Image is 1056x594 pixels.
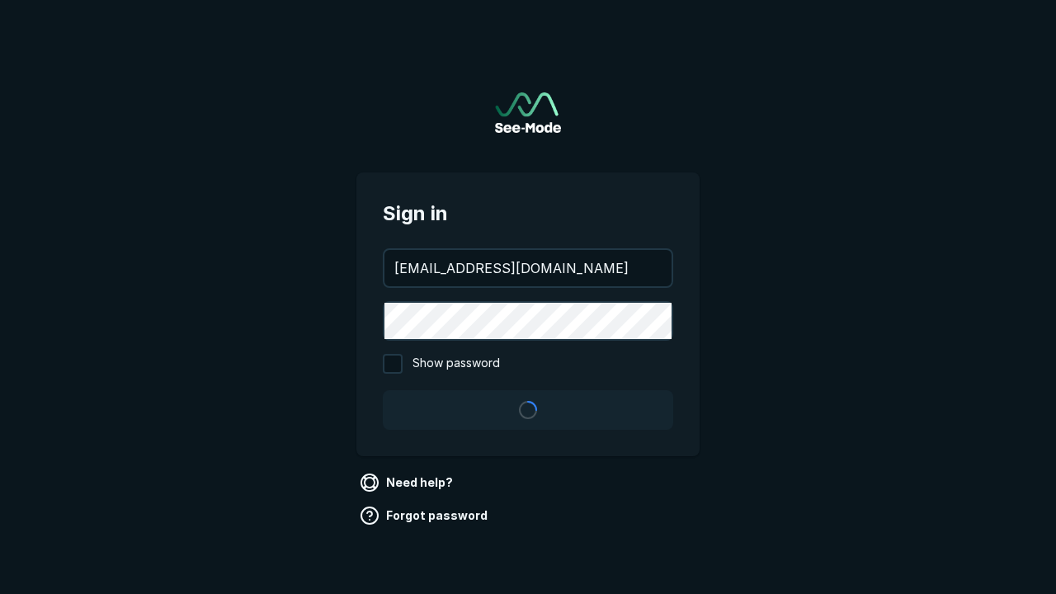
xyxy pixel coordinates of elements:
span: Sign in [383,199,673,229]
a: Go to sign in [495,92,561,133]
img: See-Mode Logo [495,92,561,133]
a: Need help? [356,469,460,496]
a: Forgot password [356,502,494,529]
input: your@email.com [384,250,672,286]
span: Show password [412,354,500,374]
